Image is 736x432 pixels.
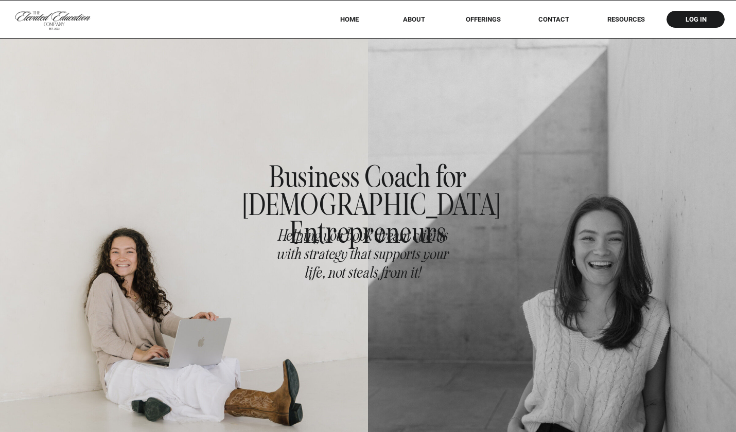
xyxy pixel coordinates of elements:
h2: Helping you book dream clients with strategy that supports your life, not steals from it! [271,226,455,316]
a: offerings [451,15,515,23]
h1: Business Coach for [DEMOGRAPHIC_DATA] Entrepreneurs [243,163,494,244]
a: HOME [326,15,372,23]
a: log in [676,15,716,23]
a: About [396,15,432,23]
a: Contact [531,15,576,23]
a: RESOURCES [593,15,659,23]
